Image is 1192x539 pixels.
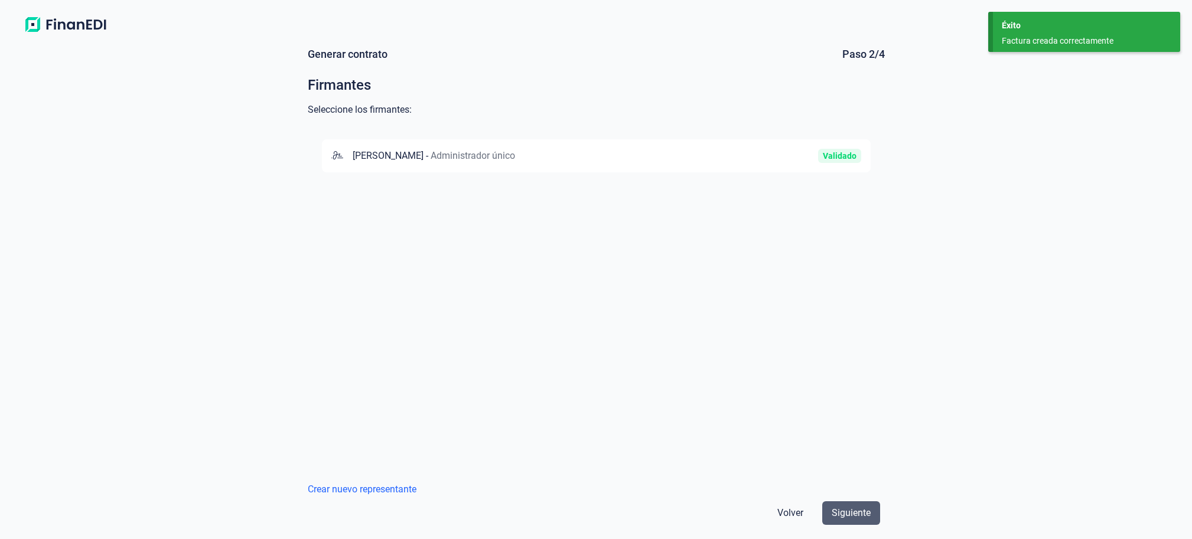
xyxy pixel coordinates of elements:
[822,501,880,525] button: Siguiente
[832,506,871,520] span: Siguiente
[431,150,515,161] span: Administrador único
[823,151,856,161] div: Validado
[19,14,112,35] img: Logo de aplicación
[308,482,416,496] button: Crear nuevo representante
[842,47,885,61] div: Paso 2/4
[1002,19,1171,32] div: Éxito
[308,76,885,94] div: Firmantes
[426,150,428,161] span: -
[768,501,813,525] button: Volver
[308,104,885,116] div: Seleccione los firmantes:
[353,150,424,161] span: [PERSON_NAME]
[308,47,387,61] div: Generar contrato
[1002,35,1162,47] div: Factura creada correctamente
[777,506,803,520] span: Volver
[322,139,871,172] div: [PERSON_NAME]-Administrador únicoValidado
